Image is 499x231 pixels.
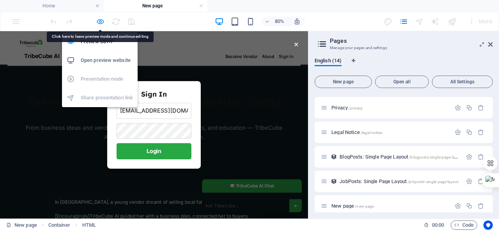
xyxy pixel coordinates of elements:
[318,79,368,84] span: New page
[478,178,484,185] div: Remove
[82,220,96,230] span: Click to select. Double-click to edit
[104,2,207,10] h4: New page
[81,56,133,65] h6: Open preview website
[409,155,462,159] span: /blogposts-single-page-layout
[478,153,484,160] div: Remove
[478,203,484,209] div: Remove
[361,130,382,135] span: /legal-notice
[146,74,239,83] h3: Sign In
[337,179,462,184] div: JobPosts: Single Page Layout/jobposts-single-page-layout
[337,154,462,159] div: BlogPosts: Single Page Layout/blogposts-single-page-layout
[331,153,337,160] div: This layout is used as a template for all items (e.g. a blog post) of this collection. The conten...
[455,129,461,136] div: Settings
[466,104,472,111] div: Duplicate
[294,18,301,25] i: On resize automatically adjust zoom level to fit chosen device.
[6,220,37,230] a: Click to cancel selection. Double-click to open Pages
[455,104,461,111] div: Settings
[432,220,444,230] span: 00 00
[340,178,458,184] span: Click to open page
[432,76,493,88] button: All Settings
[48,220,70,230] span: Click to select. Double-click to edit
[435,79,489,84] span: All Settings
[340,154,462,160] span: BlogPosts: Single Page Layout
[466,203,472,209] div: Duplicate
[331,129,382,135] span: Click to open page
[146,90,239,109] input: Email
[331,105,363,111] span: Click to open page
[329,105,451,110] div: Privacy/privacy
[355,204,374,208] span: /new-page
[379,79,425,84] span: Open all
[48,220,96,230] nav: breadcrumb
[407,180,458,184] span: /jobposts-single-page-layout
[454,220,474,230] span: Code
[273,17,286,26] h6: 80%
[466,178,472,185] div: Settings
[146,140,239,160] button: Login
[262,17,289,26] button: 80%
[367,8,373,24] div: ×
[315,76,372,88] button: New page
[349,106,363,110] span: /privacy
[466,129,472,136] div: Duplicate
[331,178,337,185] div: This layout is used as a template for all items (e.g. a blog post) of this collection. The conten...
[330,44,477,51] h3: Manage your pages and settings
[466,153,472,160] div: Settings
[81,37,133,46] h6: Preview Ctrl+P
[451,220,477,230] button: Code
[330,37,493,44] h2: Pages
[315,56,342,67] span: English (14)
[329,130,451,135] div: Legal Notice/legal-notice
[424,220,444,230] h6: Session time
[399,17,408,26] i: Pages (Ctrl+Alt+S)
[315,58,493,72] div: Language Tabs
[437,222,439,228] span: :
[399,17,409,26] button: pages
[483,220,493,230] button: Usercentrics
[455,203,461,209] div: Settings
[329,203,451,208] div: New page/new-page
[478,129,484,136] div: Remove
[375,76,429,88] button: Open all
[331,203,374,209] span: Click to open page
[478,104,484,111] div: Remove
